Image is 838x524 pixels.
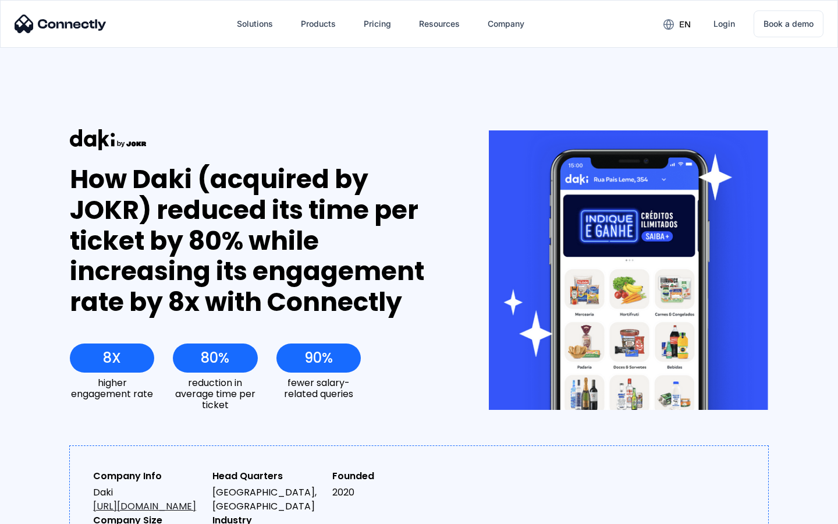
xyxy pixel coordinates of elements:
ul: Language list [23,504,70,520]
a: Pricing [354,10,400,38]
div: higher engagement rate [70,377,154,399]
a: [URL][DOMAIN_NAME] [93,500,196,513]
div: reduction in average time per ticket [173,377,257,411]
div: 2020 [332,486,442,500]
div: 90% [304,350,333,366]
div: Head Quarters [212,469,322,483]
div: Founded [332,469,442,483]
div: Company Info [93,469,203,483]
div: Solutions [237,16,273,32]
div: 8X [103,350,121,366]
a: Book a demo [754,10,823,37]
div: [GEOGRAPHIC_DATA], [GEOGRAPHIC_DATA] [212,486,322,514]
div: fewer salary-related queries [276,377,361,399]
div: Resources [419,16,460,32]
img: Connectly Logo [15,15,106,33]
div: Company [488,16,524,32]
div: Pricing [364,16,391,32]
a: Login [704,10,744,38]
div: Products [301,16,336,32]
div: en [679,16,691,33]
div: Login [713,16,735,32]
div: 80% [201,350,229,366]
div: How Daki (acquired by JOKR) reduced its time per ticket by 80% while increasing its engagement ra... [70,164,446,318]
div: Daki [93,486,203,514]
aside: Language selected: English [12,504,70,520]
